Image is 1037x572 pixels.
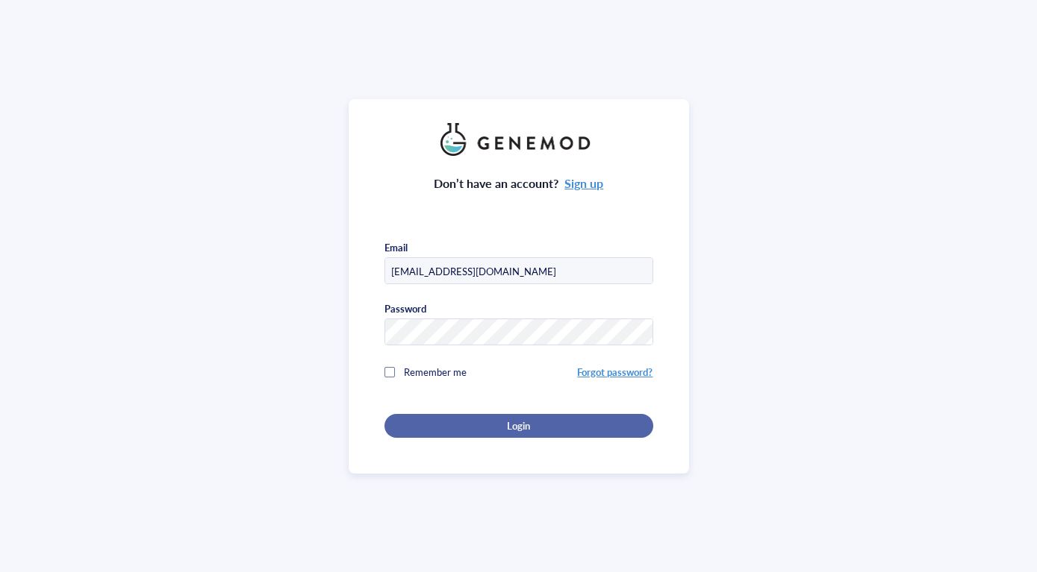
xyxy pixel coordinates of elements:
[507,419,530,433] span: Login
[404,365,467,379] span: Remember me
[577,365,653,379] a: Forgot password?
[384,241,408,254] div: Email
[564,175,603,192] a: Sign up
[384,414,653,438] button: Login
[440,123,597,156] img: genemod_logo_light-BcqUzbGq.png
[384,302,426,315] div: Password
[434,174,604,193] div: Don’t have an account?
